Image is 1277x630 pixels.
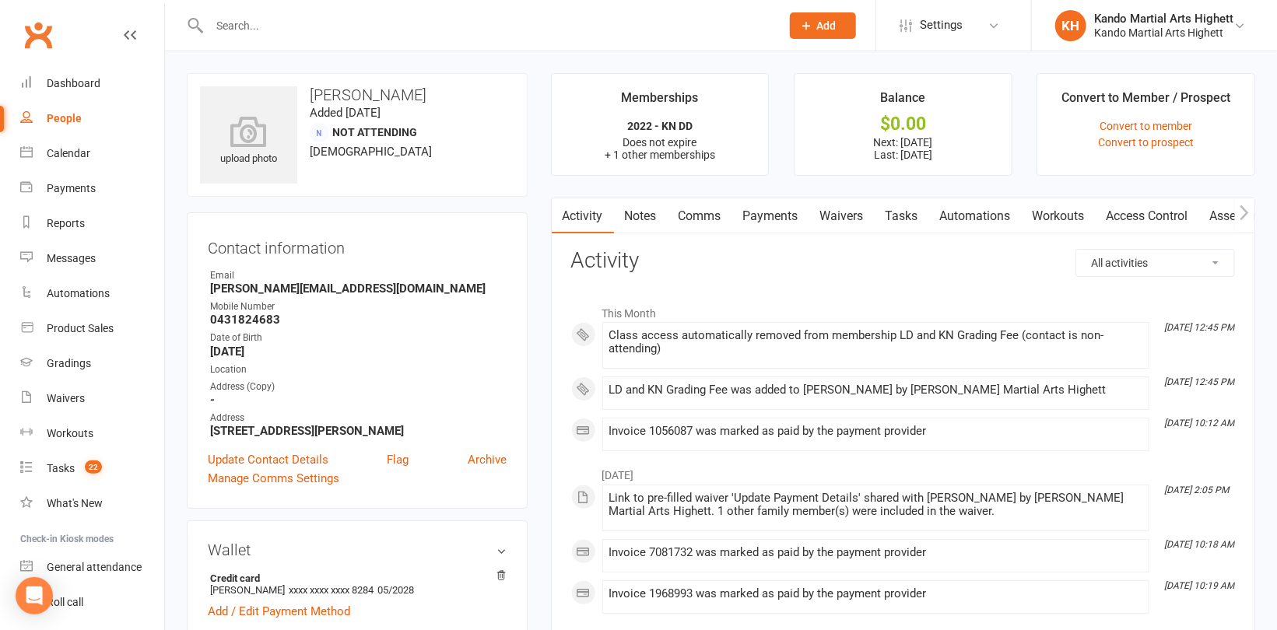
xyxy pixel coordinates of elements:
[609,383,1142,397] div: LD and KN Grading Fee was added to [PERSON_NAME] by [PERSON_NAME] Martial Arts Highett
[20,550,164,585] a: General attendance kiosk mode
[609,492,1142,518] div: Link to pre-filled waiver 'Update Payment Details' shared with [PERSON_NAME] by [PERSON_NAME] Mar...
[1096,198,1199,234] a: Access Control
[210,331,507,345] div: Date of Birth
[20,486,164,521] a: What's New
[20,171,164,206] a: Payments
[609,329,1142,355] div: Class access automatically removed from membership LD and KN Grading Fee (contact is non-attending)
[605,149,715,161] span: + 1 other memberships
[47,112,82,124] div: People
[1055,10,1086,41] div: KH
[47,147,90,159] div: Calendar
[205,15,770,37] input: Search...
[1094,26,1233,40] div: Kando Martial Arts Highett
[668,198,732,234] a: Comms
[1022,198,1096,234] a: Workouts
[571,297,1235,322] li: This Month
[1164,322,1234,333] i: [DATE] 12:45 PM
[289,584,374,596] span: xxxx xxxx xxxx 8284
[552,198,614,234] a: Activity
[1098,136,1194,149] a: Convert to prospect
[20,241,164,276] a: Messages
[208,570,507,598] li: [PERSON_NAME]
[208,233,507,257] h3: Contact information
[377,584,414,596] span: 05/2028
[47,561,142,573] div: General attendance
[47,217,85,229] div: Reports
[20,381,164,416] a: Waivers
[210,380,507,394] div: Address (Copy)
[1164,485,1229,495] i: [DATE] 2:05 PM
[208,541,507,558] h3: Wallet
[929,198,1022,234] a: Automations
[623,136,696,149] span: Does not expire
[20,451,164,486] a: Tasks 22
[609,546,1142,559] div: Invoice 7081732 was marked as paid by the payment provider
[571,459,1235,484] li: [DATE]
[210,282,507,296] strong: [PERSON_NAME][EMAIL_ADDRESS][DOMAIN_NAME]
[621,88,698,116] div: Memberships
[47,252,96,264] div: Messages
[609,425,1142,438] div: Invoice 1056087 was marked as paid by the payment provider
[210,411,507,425] div: Address
[1164,539,1234,550] i: [DATE] 10:18 AM
[20,311,164,346] a: Product Sales
[210,393,507,407] strong: -
[880,88,925,116] div: Balance
[20,101,164,136] a: People
[609,587,1142,600] div: Invoice 1968993 was marked as paid by the payment provider
[571,249,1235,273] h3: Activity
[47,596,83,608] div: Roll call
[817,19,837,32] span: Add
[20,416,164,451] a: Workouts
[1100,120,1192,132] a: Convert to member
[20,276,164,311] a: Automations
[200,86,514,103] h3: [PERSON_NAME]
[1164,418,1234,429] i: [DATE] 10:12 AM
[809,198,875,234] a: Waivers
[210,572,499,584] strong: Credit card
[47,462,75,474] div: Tasks
[210,362,507,377] div: Location
[1164,580,1234,591] i: [DATE] 10:19 AM
[310,145,432,159] span: [DEMOGRAPHIC_DATA]
[1061,88,1230,116] div: Convert to Member / Prospect
[20,206,164,241] a: Reports
[85,460,102,474] span: 22
[47,322,114,334] div: Product Sales
[627,120,693,132] strong: 2022 - KN DD
[387,450,409,469] a: Flag
[210,268,507,283] div: Email
[614,198,668,234] a: Notes
[210,299,507,314] div: Mobile Number
[809,116,998,132] div: $0.00
[732,198,809,234] a: Payments
[16,577,53,614] div: Open Intercom Messenger
[20,136,164,171] a: Calendar
[47,497,103,509] div: What's New
[210,345,507,359] strong: [DATE]
[47,392,85,404] div: Waivers
[20,346,164,381] a: Gradings
[210,424,507,438] strong: [STREET_ADDRESS][PERSON_NAME]
[47,77,100,89] div: Dashboard
[208,469,339,488] a: Manage Comms Settings
[20,585,164,620] a: Roll call
[210,313,507,327] strong: 0431824683
[47,287,110,299] div: Automations
[1094,12,1233,26] div: Kando Martial Arts Highett
[310,106,381,120] time: Added [DATE]
[47,427,93,439] div: Workouts
[20,66,164,101] a: Dashboard
[1164,376,1234,387] i: [DATE] 12:45 PM
[920,8,963,43] span: Settings
[809,136,998,161] p: Next: [DATE] Last: [DATE]
[875,198,929,234] a: Tasks
[332,126,417,138] span: Not Attending
[47,182,96,194] div: Payments
[468,450,507,469] a: Archive
[200,116,297,167] div: upload photo
[208,602,350,621] a: Add / Edit Payment Method
[208,450,328,469] a: Update Contact Details
[47,357,91,369] div: Gradings
[19,16,58,54] a: Clubworx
